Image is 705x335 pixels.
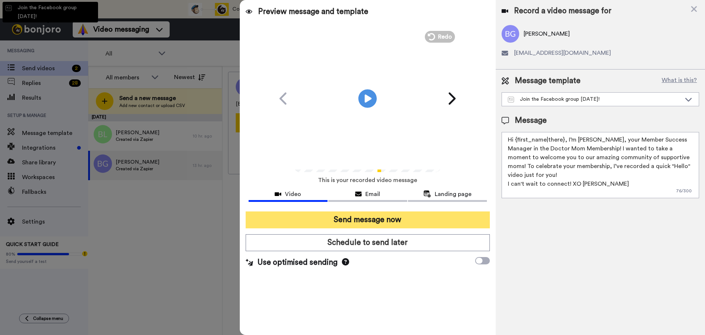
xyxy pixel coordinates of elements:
[435,190,471,199] span: Landing page
[508,96,681,103] div: Join the Facebook group [DATE]!
[515,75,581,86] span: Message template
[365,190,380,199] span: Email
[257,257,337,268] span: Use optimised sending
[246,211,490,228] button: Send message now
[508,97,514,103] img: Message-temps.svg
[246,234,490,251] button: Schedule to send later
[502,132,699,198] textarea: Hi {first_name|there}, I’m [PERSON_NAME], your Member Success Manager in the Doctor Mom Membershi...
[314,155,316,164] span: /
[285,190,301,199] span: Video
[318,172,417,188] span: This is your recorded video message
[515,115,547,126] span: Message
[659,75,699,86] button: What is this?
[318,155,330,164] span: 1:26
[299,155,312,164] span: 0:00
